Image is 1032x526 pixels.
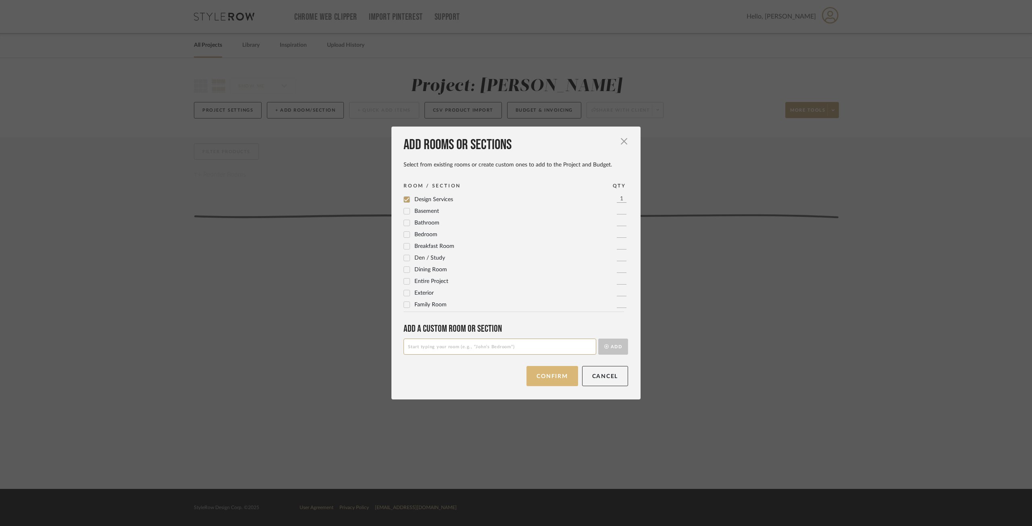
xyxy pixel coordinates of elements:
div: Add a Custom room or Section [404,323,628,335]
span: Exterior [414,290,434,296]
div: Select from existing rooms or create custom ones to add to the Project and Budget. [404,161,628,168]
div: QTY [613,182,626,190]
span: Basement [414,208,439,214]
div: ROOM / SECTION [404,182,461,190]
span: Family Room [414,302,447,308]
button: Add [598,339,628,355]
input: Start typing your room (e.g., “John’s Bedroom”) [404,339,596,355]
span: Den / Study [414,255,445,261]
span: Entire Project [414,279,448,284]
button: Close [616,133,632,149]
span: Dining Room [414,267,447,272]
span: Breakfast Room [414,243,454,249]
div: Add rooms or sections [404,136,628,154]
button: Confirm [526,366,578,386]
span: Bedroom [414,232,437,237]
button: Cancel [582,366,628,386]
span: Design Services [414,197,453,202]
span: Bathroom [414,220,439,226]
